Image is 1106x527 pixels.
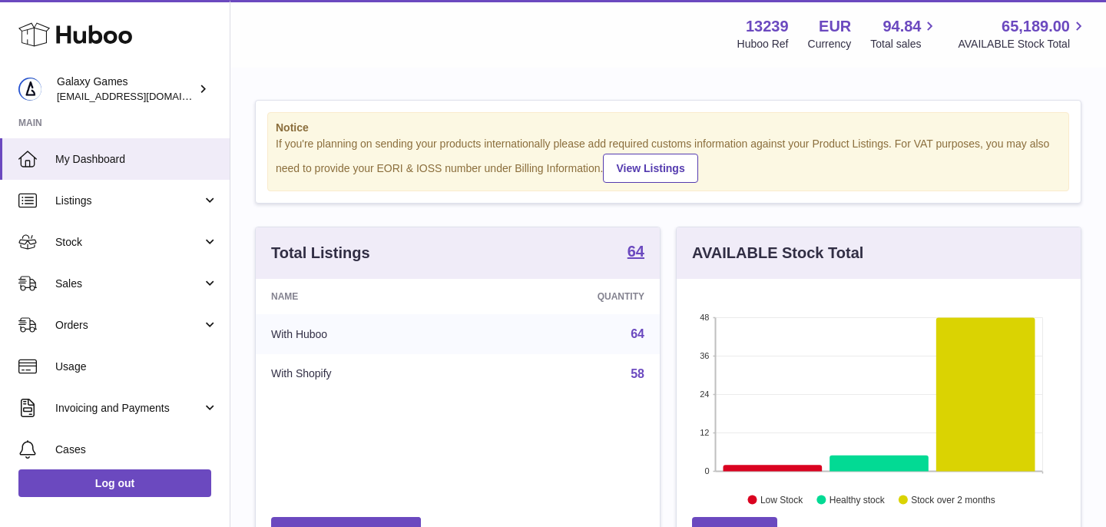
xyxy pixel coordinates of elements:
a: Log out [18,469,211,497]
div: Huboo Ref [737,37,789,51]
span: [EMAIL_ADDRESS][DOMAIN_NAME] [57,90,226,102]
text: 0 [704,466,709,476]
td: With Huboo [256,314,474,354]
strong: 64 [628,244,644,259]
text: Low Stock [760,494,803,505]
span: Listings [55,194,202,208]
text: 24 [700,389,709,399]
span: Invoicing and Payments [55,401,202,416]
a: 58 [631,367,644,380]
td: With Shopify [256,354,474,394]
a: View Listings [603,154,697,183]
text: Healthy stock [829,494,886,505]
strong: 13239 [746,16,789,37]
span: Stock [55,235,202,250]
strong: EUR [819,16,851,37]
div: Currency [808,37,852,51]
h3: AVAILABLE Stock Total [692,243,863,263]
span: Usage [55,360,218,374]
text: 12 [700,428,709,437]
th: Quantity [474,279,660,314]
strong: Notice [276,121,1061,135]
span: 94.84 [882,16,921,37]
text: 48 [700,313,709,322]
a: 65,189.00 AVAILABLE Stock Total [958,16,1088,51]
text: 36 [700,351,709,360]
span: Cases [55,442,218,457]
div: If you're planning on sending your products internationally please add required customs informati... [276,137,1061,183]
h3: Total Listings [271,243,370,263]
span: My Dashboard [55,152,218,167]
span: Orders [55,318,202,333]
a: 64 [631,327,644,340]
a: 64 [628,244,644,262]
div: Galaxy Games [57,75,195,104]
a: 94.84 Total sales [870,16,939,51]
span: Total sales [870,37,939,51]
span: 65,189.00 [1002,16,1070,37]
span: Sales [55,277,202,291]
img: shop@backgammongalaxy.com [18,78,41,101]
span: AVAILABLE Stock Total [958,37,1088,51]
text: Stock over 2 months [911,494,995,505]
th: Name [256,279,474,314]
